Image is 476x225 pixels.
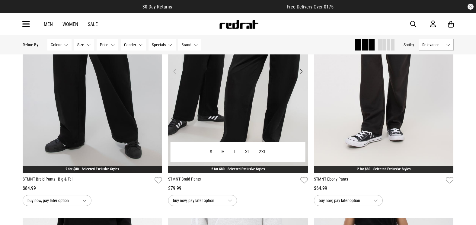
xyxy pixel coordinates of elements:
span: buy now, pay later option [173,197,223,204]
button: XL [241,147,254,158]
a: STMNT Braid Pants [168,176,298,185]
button: Relevance [419,39,454,51]
a: 2 for $80 - Selected Exclusive Styles [65,167,119,171]
button: Sortby [404,41,414,48]
span: Free Delivery Over $175 [287,4,334,10]
span: buy now, pay later option [319,197,369,204]
span: Size [77,42,84,47]
a: Women [62,21,78,27]
a: 2 for $80 - Selected Exclusive Styles [211,167,265,171]
button: 2XL [254,147,271,158]
button: Price [97,39,118,51]
span: Colour [51,42,62,47]
button: M [217,147,229,158]
button: L [229,147,241,158]
a: Sale [88,21,98,27]
div: $79.99 [168,185,308,192]
button: buy now, pay later option [168,195,237,206]
iframe: Customer reviews powered by Trustpilot [184,4,275,10]
span: buy now, pay later option [27,197,78,204]
div: $84.99 [23,185,162,192]
a: Men [44,21,53,27]
span: Gender [124,42,136,47]
button: Previous [171,68,179,75]
a: STMNT Ebony Pants [314,176,444,185]
a: 2 for $80 - Selected Exclusive Styles [357,167,411,171]
span: Price [100,42,108,47]
p: Refine By [23,42,38,47]
button: buy now, pay later option [23,195,91,206]
button: Specials [149,39,176,51]
span: by [410,42,414,47]
button: Size [74,39,94,51]
img: Redrat logo [219,20,259,29]
button: S [205,147,217,158]
div: $64.99 [314,185,454,192]
button: Colour [47,39,72,51]
span: Brand [181,42,191,47]
button: Brand [178,39,201,51]
span: 30 Day Returns [142,4,172,10]
span: Relevance [422,42,444,47]
span: Specials [152,42,166,47]
button: Gender [121,39,146,51]
button: Open LiveChat chat widget [5,2,23,21]
button: Next [297,68,305,75]
button: buy now, pay later option [314,195,383,206]
a: STMNT Braid Pants - Big & Tall [23,176,152,185]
